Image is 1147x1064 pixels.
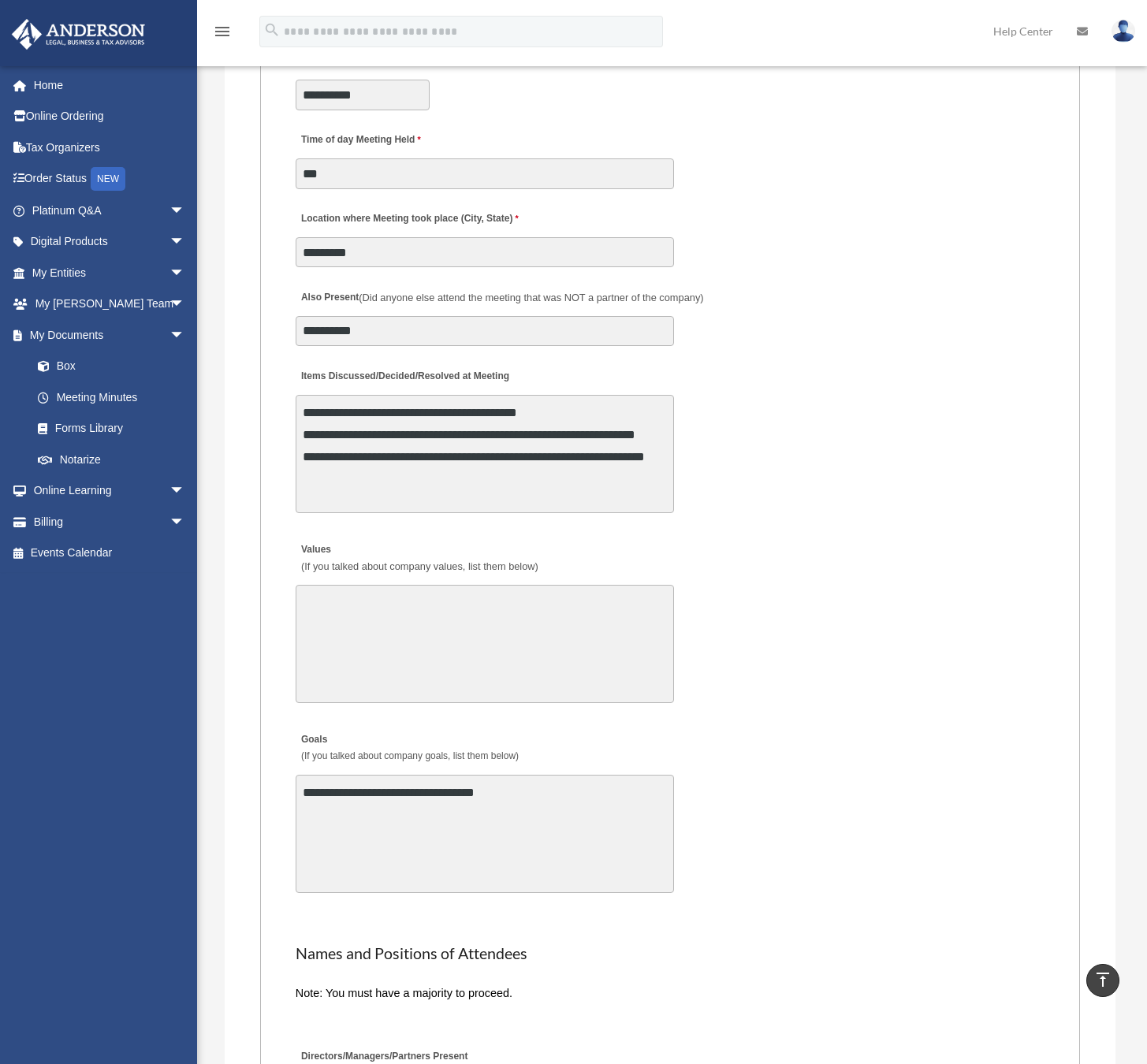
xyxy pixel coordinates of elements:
[11,506,209,538] a: Billingarrow_drop_down
[11,475,209,507] a: Online Learningarrow_drop_down
[1093,970,1112,989] i: vertical_align_top
[263,21,281,39] i: search
[11,69,209,101] a: Home
[11,538,209,569] a: Events Calendar
[22,413,209,445] a: Forms Library
[213,28,232,41] a: menu
[359,292,703,303] span: (Did anyone else attend the meeting that was NOT a partner of the company)
[169,506,201,538] span: arrow_drop_down
[169,257,201,289] span: arrow_drop_down
[11,101,209,132] a: Online Ordering
[11,163,209,195] a: Order StatusNEW
[169,226,201,259] span: arrow_drop_down
[301,560,538,572] span: (If you talked about company values, list them below)
[296,366,513,387] label: Items Discussed/Decided/Resolved at Meeting
[91,167,125,191] div: NEW
[296,209,523,230] label: Location where Meeting took place (City, State)
[7,19,150,50] img: Anderson Advisors Platinum Portal
[169,288,201,321] span: arrow_drop_down
[296,130,445,151] label: Time of day Meeting Held
[296,943,1045,965] h2: Names and Positions of Attendees
[169,319,201,352] span: arrow_drop_down
[296,730,523,768] label: Goals
[11,288,209,320] a: My [PERSON_NAME] Teamarrow_drop_down
[11,257,209,288] a: My Entitiesarrow_drop_down
[1086,964,1119,997] a: vertical_align_top
[1112,20,1135,43] img: User Pic
[296,287,708,308] label: Also Present
[11,319,209,351] a: My Documentsarrow_drop_down
[169,475,201,508] span: arrow_drop_down
[301,750,519,761] span: (If you talked about company goals, list them below)
[22,381,201,413] a: Meeting Minutes
[22,351,209,382] a: Box
[22,444,209,475] a: Notarize
[11,226,209,258] a: Digital Productsarrow_drop_down
[213,22,232,41] i: menu
[296,987,512,999] span: Note: You must have a majority to proceed.
[11,132,209,163] a: Tax Organizers
[296,540,542,578] label: Values
[11,195,209,226] a: Platinum Q&Aarrow_drop_down
[169,195,201,227] span: arrow_drop_down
